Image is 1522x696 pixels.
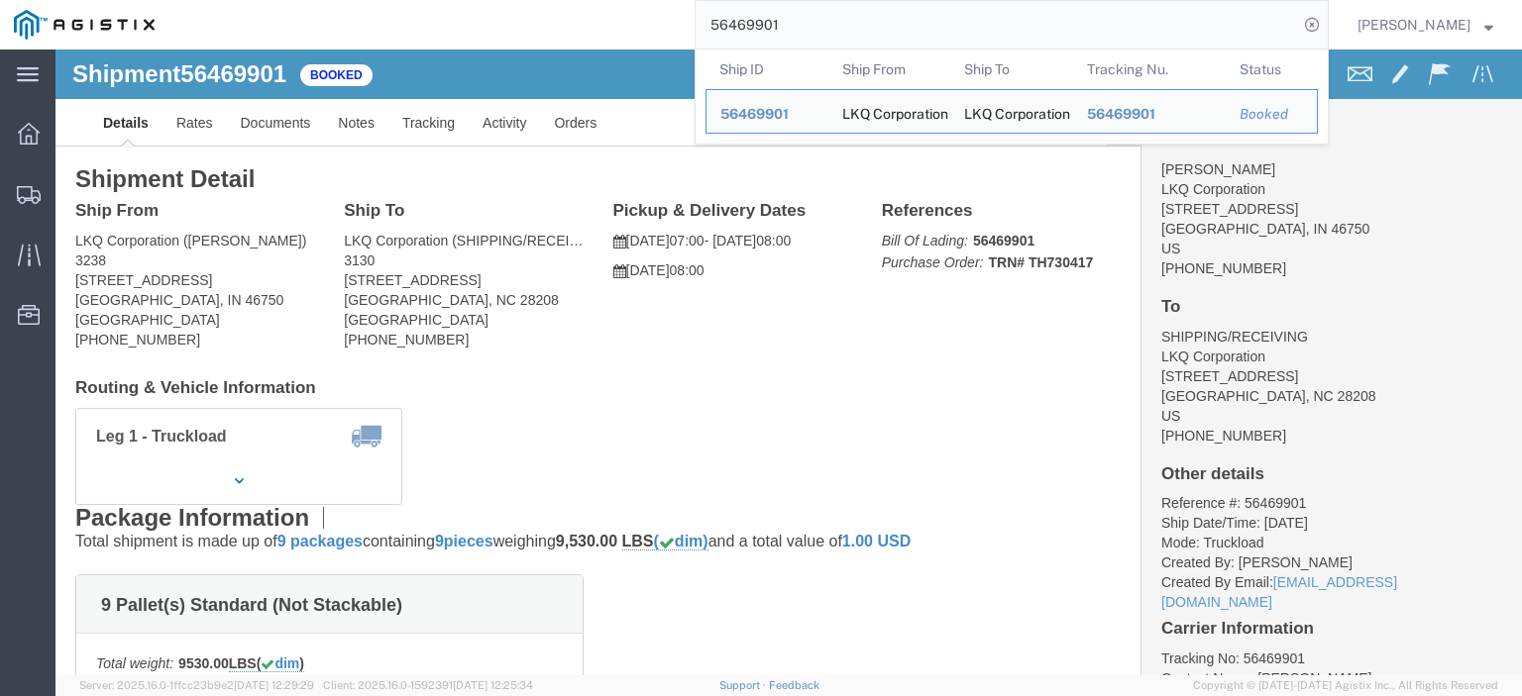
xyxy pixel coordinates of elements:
[1087,106,1155,122] span: 56469901
[950,50,1073,89] th: Ship To
[1087,104,1213,125] div: 56469901
[964,90,1059,133] div: LKQ Corporation
[1358,14,1470,36] span: Jesse Jordan
[1240,104,1303,125] div: Booked
[769,679,819,691] a: Feedback
[706,50,1328,144] table: Search Results
[696,1,1298,49] input: Search for shipment number, reference number
[720,106,789,122] span: 56469901
[1357,13,1494,37] button: [PERSON_NAME]
[1226,50,1318,89] th: Status
[323,679,533,691] span: Client: 2025.16.0-1592391
[828,50,951,89] th: Ship From
[719,679,769,691] a: Support
[706,50,828,89] th: Ship ID
[1193,677,1498,694] span: Copyright © [DATE]-[DATE] Agistix Inc., All Rights Reserved
[79,679,314,691] span: Server: 2025.16.0-1ffcc23b9e2
[14,10,155,40] img: logo
[453,679,533,691] span: [DATE] 12:25:34
[234,679,314,691] span: [DATE] 12:29:29
[842,90,937,133] div: LKQ Corporation
[1073,50,1227,89] th: Tracking Nu.
[55,50,1522,675] iframe: FS Legacy Container
[720,104,815,125] div: 56469901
